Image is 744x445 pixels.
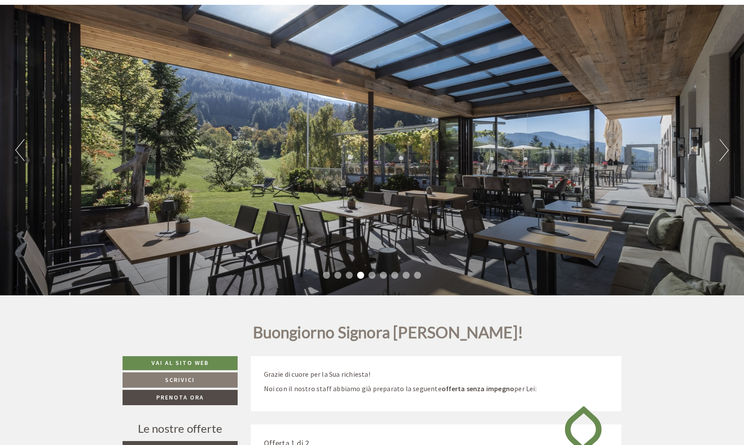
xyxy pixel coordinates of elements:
div: [GEOGRAPHIC_DATA] [14,26,132,33]
small: 21:51 [14,43,132,49]
p: Noi con il nostro staff abbiamo già preparato la seguente per Lei: [264,384,609,394]
button: Next [719,139,729,161]
h1: Buongiorno Signora [PERSON_NAME]! [253,324,523,346]
strong: offerta senza impegno [442,384,514,393]
a: Prenota ora [123,390,238,405]
button: Invia [301,231,345,246]
div: Le nostre offerte [123,420,238,437]
button: Previous [15,139,25,161]
div: venerdì [153,7,191,22]
p: Grazie di cuore per la Sua richiesta! [264,369,609,379]
a: Scrivici [123,372,238,388]
a: Vai al sito web [123,356,238,370]
div: Buon giorno, come possiamo aiutarla? [7,24,137,51]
